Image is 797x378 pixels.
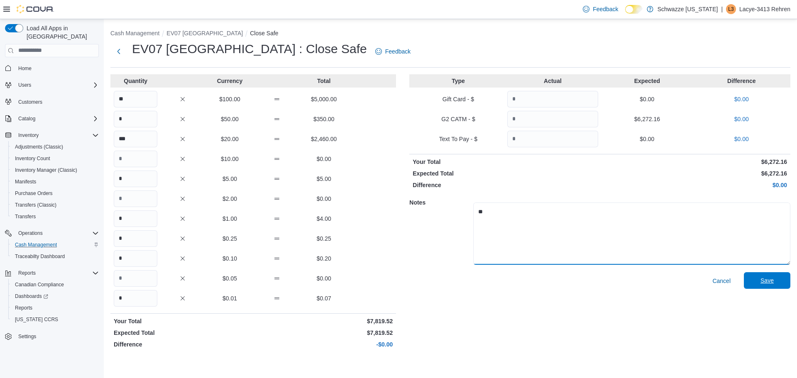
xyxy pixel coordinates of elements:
button: Operations [15,228,46,238]
span: Users [15,80,99,90]
input: Quantity [114,190,157,207]
p: $6,272.16 [601,158,787,166]
p: $10.00 [208,155,252,163]
span: Traceabilty Dashboard [15,253,65,260]
span: Users [18,82,31,88]
input: Dark Mode [625,5,643,14]
p: $0.10 [208,254,252,263]
p: Gift Card - $ [413,95,504,103]
button: Traceabilty Dashboard [8,251,102,262]
p: Total [302,77,346,85]
button: Cash Management [110,30,159,37]
button: Inventory Manager (Classic) [8,164,102,176]
p: Difference [696,77,787,85]
p: Expected [601,77,692,85]
p: $0.25 [208,234,252,243]
button: Operations [2,227,102,239]
p: $0.20 [302,254,346,263]
a: Canadian Compliance [12,280,67,290]
a: Home [15,63,35,73]
span: Inventory Count [12,154,99,163]
span: Reports [15,305,32,311]
p: Your Total [413,158,598,166]
p: Difference [114,340,252,349]
span: Cash Management [12,240,99,250]
span: Feedback [593,5,618,13]
span: Transfers (Classic) [12,200,99,210]
span: Operations [18,230,43,237]
p: Difference [413,181,598,189]
span: Canadian Compliance [12,280,99,290]
button: EV07 [GEOGRAPHIC_DATA] [166,30,243,37]
span: Reports [12,303,99,313]
a: Transfers (Classic) [12,200,60,210]
button: Save [744,272,790,289]
a: Customers [15,97,46,107]
a: Inventory Count [12,154,54,163]
input: Quantity [114,230,157,247]
span: Washington CCRS [12,315,99,324]
span: L3 [728,4,733,14]
p: $6,272.16 [601,115,692,123]
button: Customers [2,96,102,108]
span: Adjustments (Classic) [15,144,63,150]
span: Transfers [12,212,99,222]
input: Quantity [114,111,157,127]
input: Quantity [114,290,157,307]
input: Quantity [114,151,157,167]
span: Reports [18,270,36,276]
a: Feedback [579,1,621,17]
span: Cancel [712,277,731,285]
a: Dashboards [8,290,102,302]
p: $0.00 [696,95,787,103]
span: Customers [18,99,42,105]
span: Save [760,276,774,285]
button: Purchase Orders [8,188,102,199]
span: Settings [15,331,99,341]
p: Text To Pay - $ [413,135,504,143]
p: $2.00 [208,195,252,203]
span: Customers [15,97,99,107]
p: $50.00 [208,115,252,123]
p: Actual [507,77,598,85]
input: Quantity [114,210,157,227]
button: Settings [2,330,102,342]
a: Settings [15,332,39,341]
p: $5,000.00 [302,95,346,103]
a: [US_STATE] CCRS [12,315,61,324]
span: Inventory Manager (Classic) [15,167,77,173]
div: Lacye-3413 Rehren [726,4,736,14]
p: $100.00 [208,95,252,103]
span: Inventory [18,132,39,139]
span: Manifests [12,177,99,187]
span: Catalog [15,114,99,124]
button: Cash Management [8,239,102,251]
button: Adjustments (Classic) [8,141,102,153]
button: Inventory [15,130,42,140]
h1: EV07 [GEOGRAPHIC_DATA] : Close Safe [132,41,367,57]
button: Reports [8,302,102,314]
input: Quantity [114,171,157,187]
span: Settings [18,333,36,340]
button: Cancel [709,273,734,289]
input: Quantity [507,91,598,107]
a: Reports [12,303,36,313]
p: Your Total [114,317,252,325]
p: | [721,4,723,14]
span: Operations [15,228,99,238]
button: Catalog [15,114,39,124]
span: Load All Apps in [GEOGRAPHIC_DATA] [23,24,99,41]
button: Inventory [2,129,102,141]
span: Home [15,63,99,73]
input: Quantity [114,250,157,267]
span: Cash Management [15,241,57,248]
p: $0.00 [696,135,787,143]
button: [US_STATE] CCRS [8,314,102,325]
p: -$0.00 [255,340,393,349]
p: Expected Total [114,329,252,337]
button: Catalog [2,113,102,124]
p: $6,272.16 [601,169,787,178]
p: $7,819.52 [255,317,393,325]
button: Inventory Count [8,153,102,164]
